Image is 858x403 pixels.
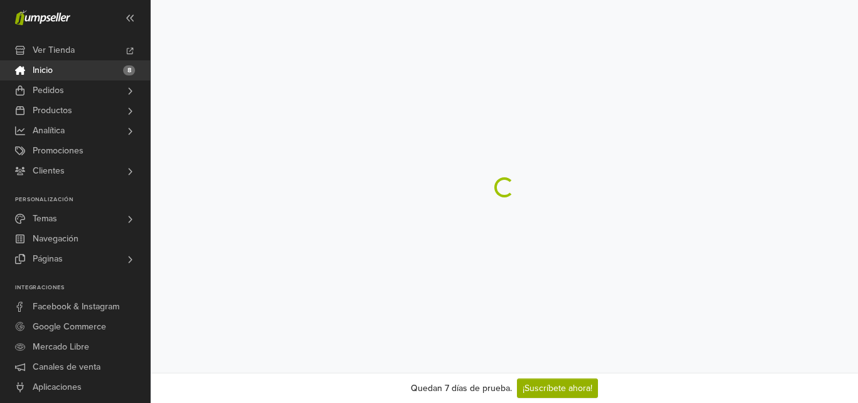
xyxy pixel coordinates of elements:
[33,141,84,161] span: Promociones
[517,378,598,398] a: ¡Suscríbete ahora!
[411,382,512,395] div: Quedan 7 días de prueba.
[33,40,75,60] span: Ver Tienda
[33,377,82,397] span: Aplicaciones
[33,161,65,181] span: Clientes
[15,196,150,204] p: Personalización
[33,101,72,121] span: Productos
[33,209,57,229] span: Temas
[33,297,119,317] span: Facebook & Instagram
[15,284,150,292] p: Integraciones
[33,337,89,357] span: Mercado Libre
[123,65,135,75] span: 8
[33,121,65,141] span: Analítica
[33,317,106,337] span: Google Commerce
[33,249,63,269] span: Páginas
[33,80,64,101] span: Pedidos
[33,60,53,80] span: Inicio
[33,357,100,377] span: Canales de venta
[33,229,79,249] span: Navegación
